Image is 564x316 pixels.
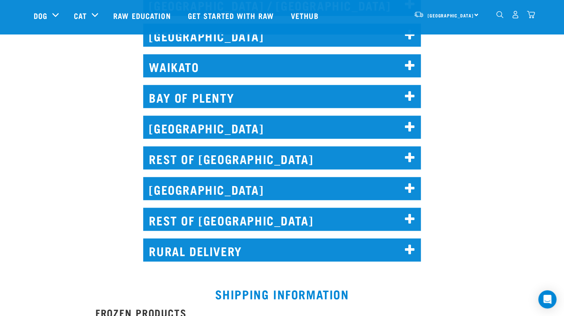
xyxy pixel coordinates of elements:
h2: [GEOGRAPHIC_DATA] [143,177,421,200]
a: Get started with Raw [180,0,283,31]
h2: [GEOGRAPHIC_DATA] [143,23,421,47]
img: home-icon-1@2x.png [496,11,503,18]
img: user.png [511,11,519,19]
img: van-moving.png [414,11,424,18]
h2: [GEOGRAPHIC_DATA] [143,116,421,139]
h2: BAY OF PLENTY [143,85,421,108]
a: Cat [74,10,87,21]
h2: REST OF [GEOGRAPHIC_DATA] [143,208,421,231]
h2: REST OF [GEOGRAPHIC_DATA] [143,146,421,169]
span: [GEOGRAPHIC_DATA] [428,14,473,17]
h2: WAIKATO [143,54,421,77]
img: home-icon@2x.png [527,11,535,19]
a: Vethub [283,0,328,31]
a: Dog [34,10,47,21]
strong: FROZEN PRODUCTS [95,310,186,315]
div: Open Intercom Messenger [538,290,556,308]
a: Raw Education [106,0,180,31]
h2: RURAL DELIVERY [143,238,421,261]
